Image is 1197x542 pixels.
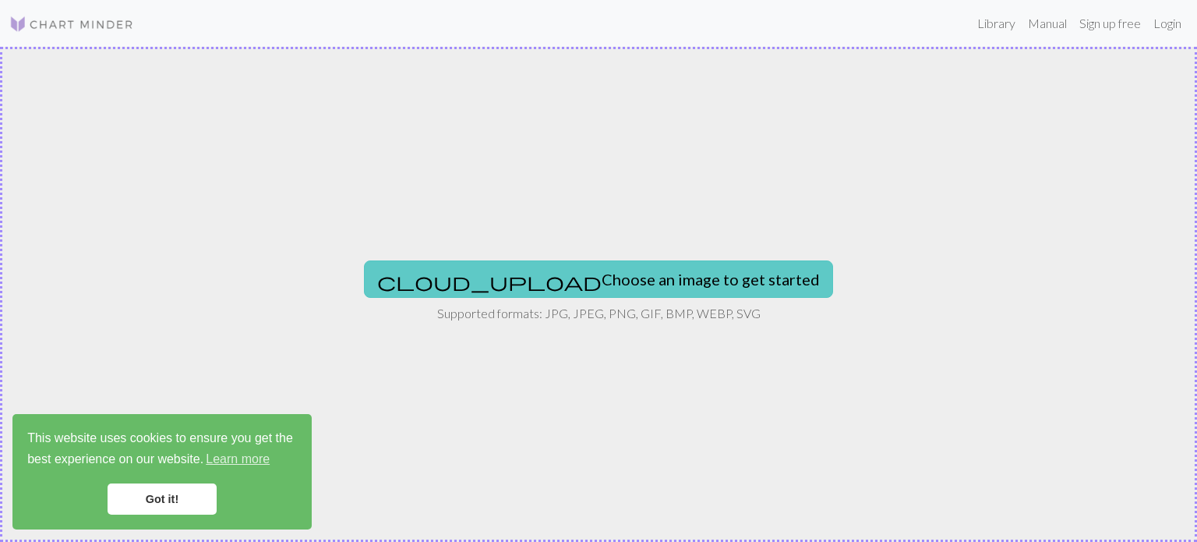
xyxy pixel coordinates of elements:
[377,271,602,292] span: cloud_upload
[108,484,217,515] a: dismiss cookie message
[364,260,833,298] button: Choose an image to get started
[971,8,1022,39] a: Library
[27,429,297,471] span: This website uses cookies to ensure you get the best experience on our website.
[203,448,272,471] a: learn more about cookies
[1147,8,1188,39] a: Login
[12,414,312,530] div: cookieconsent
[437,304,761,323] p: Supported formats: JPG, JPEG, PNG, GIF, BMP, WEBP, SVG
[9,15,134,34] img: Logo
[1073,8,1147,39] a: Sign up free
[1022,8,1073,39] a: Manual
